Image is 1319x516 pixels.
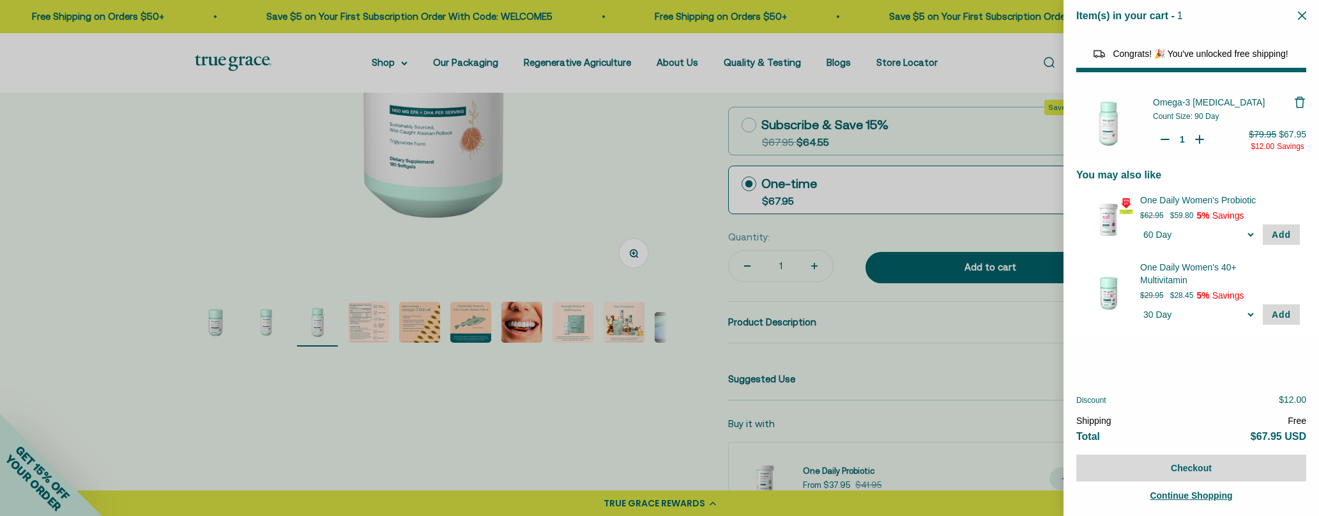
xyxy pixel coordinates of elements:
[1076,488,1306,503] a: Continue Shopping
[1251,142,1274,151] span: $12.00
[1279,129,1306,139] span: $67.95
[1251,431,1306,442] span: $67.95 USD
[1212,290,1244,301] span: Savings
[1076,396,1106,405] span: Discount
[1076,10,1175,21] span: Item(s) in your cart -
[1076,431,1100,442] span: Total
[1249,129,1276,139] span: $79.95
[1196,290,1209,301] span: 5%
[1113,49,1288,59] span: Congrats! 🎉 You've unlocked free shipping!
[1272,230,1291,240] span: Add
[1140,209,1164,222] p: $62.95
[1150,490,1232,501] span: Continue Shopping
[1140,261,1284,286] span: One Daily Women's 40+ Multivitamin
[1076,169,1161,180] span: You may also like
[1212,210,1244,221] span: Savings
[1196,210,1209,221] span: 5%
[1140,194,1300,207] div: One Daily Women's Probiotic
[1170,289,1194,302] p: $28.45
[1279,395,1306,405] span: $12.00
[1083,194,1134,245] img: 60 Day
[1288,416,1306,426] span: Free
[1153,112,1219,121] span: Count Size: 90 Day
[1140,194,1284,207] span: One Daily Women's Probiotic
[1272,309,1291,320] span: Add
[1092,46,1107,61] img: Reward bar icon image
[1140,289,1164,302] p: $29.95
[1076,91,1140,155] img: Omega-3 Fish Oil - 90 Day
[1293,96,1306,109] button: Remove Omega-3 Fish Oil
[1083,267,1134,318] img: 30 Day
[1176,133,1189,146] input: Quantity for Omega-3 Fish Oil
[1263,224,1300,245] button: Add
[1177,10,1183,21] span: 1
[1170,209,1194,222] p: $59.80
[1140,261,1300,286] div: One Daily Women's 40+ Multivitamin
[1298,10,1306,22] button: Close
[1076,455,1306,481] button: Checkout
[1277,142,1304,151] span: Savings
[1153,96,1293,109] a: Omega-3 [MEDICAL_DATA]
[1153,97,1265,107] span: Omega-3 [MEDICAL_DATA]
[1263,304,1300,325] button: Add
[1076,416,1111,426] span: Shipping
